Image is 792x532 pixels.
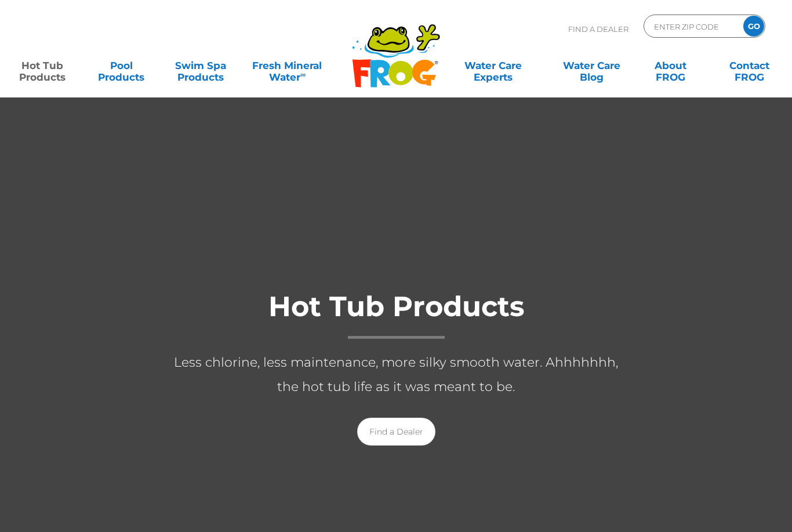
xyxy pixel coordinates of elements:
sup: ∞ [300,70,306,79]
a: Fresh MineralWater∞ [249,54,326,77]
p: Less chlorine, less maintenance, more silky smooth water. Ahhhhhhh, the hot tub life as it was me... [164,350,628,399]
a: ContactFROG [719,54,780,77]
h1: Hot Tub Products [164,291,628,339]
p: Find A Dealer [568,15,628,44]
a: PoolProducts [90,54,152,77]
a: Hot TubProducts [12,54,73,77]
a: Water CareExperts [443,54,543,77]
input: GO [743,16,764,37]
input: Zip Code Form [653,18,731,35]
a: Swim SpaProducts [170,54,231,77]
a: Water CareBlog [561,54,622,77]
a: AboutFROG [640,54,702,77]
a: Find a Dealer [357,418,435,446]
